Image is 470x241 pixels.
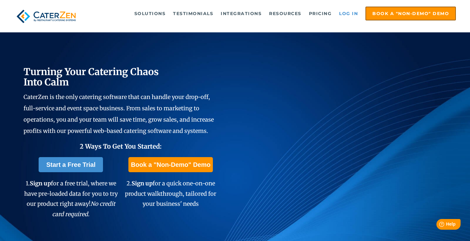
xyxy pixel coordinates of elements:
a: Pricing [306,7,335,20]
div: Navigation Menu [89,7,456,20]
a: Solutions [131,7,169,20]
a: Start a Free Trial [39,157,103,172]
img: caterzen [14,7,78,26]
span: Sign up [30,180,51,187]
span: 1. for a free trial, where we have pre-loaded data for you to try our product right away! [24,180,118,217]
span: Turning Your Catering Chaos Into Calm [24,66,159,88]
iframe: Help widget launcher [414,216,463,234]
em: No credit card required. [52,200,115,217]
span: 2 Ways To Get You Started: [80,142,162,150]
a: Resources [266,7,305,20]
a: Integrations [218,7,265,20]
span: Sign up [132,180,153,187]
a: Book a "Non-Demo" Demo [365,7,456,20]
a: Log in [336,7,361,20]
span: CaterZen is the only catering software that can handle your drop-off, full-service and event spac... [24,93,214,134]
a: Testimonials [170,7,216,20]
span: 2. for a quick one-on-one product walkthrough, tailored for your business' needs [125,180,216,207]
a: Book a "Non-Demo" Demo [128,157,213,172]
